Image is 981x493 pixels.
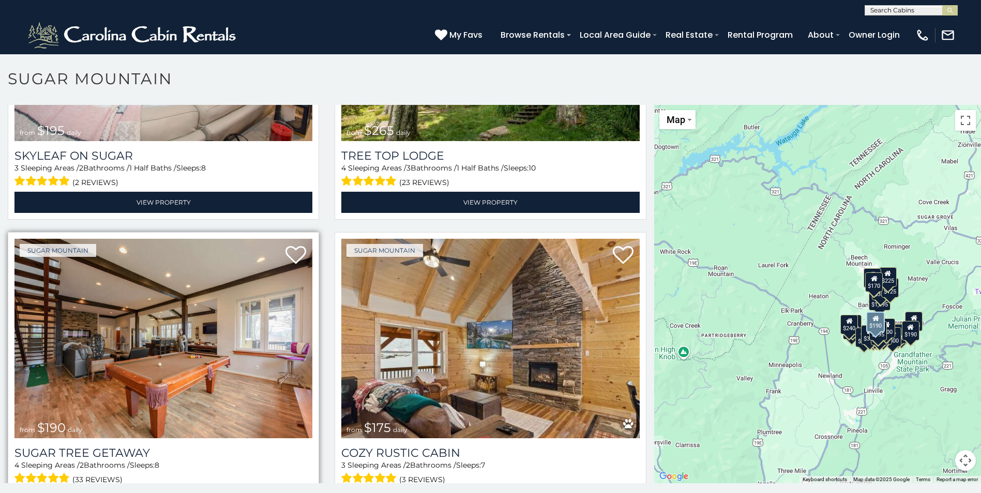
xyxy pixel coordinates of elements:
span: daily [393,426,408,434]
button: Toggle fullscreen view [955,110,976,131]
span: $190 [37,420,66,435]
div: Sleeping Areas / Bathrooms / Sleeps: [341,163,639,189]
div: $155 [905,312,923,331]
div: $240 [864,268,881,288]
div: $190 [866,312,885,332]
button: Change map style [659,110,696,129]
img: mail-regular-white.png [941,28,955,42]
div: $190 [902,321,919,341]
span: 8 [155,460,159,470]
span: 3 [406,163,411,173]
span: from [20,426,35,434]
span: (3 reviews) [399,473,445,486]
a: My Favs [435,28,485,42]
span: daily [67,129,81,136]
a: Sugar Tree Getaway from $190 daily [14,239,312,438]
a: Cozy Rustic Cabin [341,446,639,460]
div: $650 [855,328,872,347]
div: $1,095 [869,291,891,311]
button: Map camera controls [955,450,976,471]
span: 1 Half Baths / [457,163,504,173]
div: $195 [889,324,907,344]
span: 7 [481,460,485,470]
div: $375 [861,325,879,345]
div: $200 [878,318,895,338]
img: Google [657,470,691,483]
span: from [346,426,362,434]
a: Skyleaf on Sugar [14,149,312,163]
span: (23 reviews) [399,176,449,189]
a: Open this area in Google Maps (opens a new window) [657,470,691,483]
img: White-1-2.png [26,20,240,51]
div: $225 [879,267,897,287]
button: Keyboard shortcuts [803,476,847,483]
span: 4 [14,460,19,470]
span: from [346,129,362,136]
div: Sleeping Areas / Bathrooms / Sleeps: [341,460,639,486]
div: Sleeping Areas / Bathrooms / Sleeps: [14,163,312,189]
a: Tree Top Lodge [341,149,639,163]
span: 2 [79,163,83,173]
span: daily [68,426,82,434]
span: Map [667,114,685,125]
span: (2 reviews) [72,176,118,189]
span: 4 [341,163,346,173]
span: $265 [364,123,394,138]
a: View Property [341,192,639,213]
a: Owner Login [843,26,905,44]
span: 8 [201,163,206,173]
span: 2 [80,460,84,470]
a: Sugar Mountain [346,244,423,257]
div: Sleeping Areas / Bathrooms / Sleeps: [14,460,312,486]
span: 3 [14,163,19,173]
span: (33 reviews) [72,473,123,486]
a: Rental Program [722,26,798,44]
img: phone-regular-white.png [915,28,930,42]
a: View Property [14,192,312,213]
a: Add to favorites [285,245,306,267]
span: 10 [529,163,536,173]
a: Cozy Rustic Cabin from $175 daily [341,239,639,438]
span: daily [396,129,411,136]
span: $175 [364,420,391,435]
a: Add to favorites [613,245,633,267]
div: $170 [865,272,883,292]
span: 1 Half Baths / [129,163,176,173]
span: 2 [406,460,410,470]
span: from [20,129,35,136]
span: $195 [37,123,65,138]
div: $125 [881,278,899,298]
a: Terms (opens in new tab) [916,476,930,482]
a: Report a map error [937,476,978,482]
a: Browse Rentals [495,26,570,44]
a: Local Area Guide [575,26,656,44]
a: About [803,26,839,44]
img: Sugar Tree Getaway [14,239,312,438]
a: Sugar Tree Getaway [14,446,312,460]
span: My Favs [449,28,482,41]
a: Sugar Mountain [20,244,96,257]
img: Cozy Rustic Cabin [341,239,639,438]
span: 3 [341,460,345,470]
span: Map data ©2025 Google [853,476,910,482]
div: $240 [840,315,858,334]
a: Real Estate [660,26,718,44]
